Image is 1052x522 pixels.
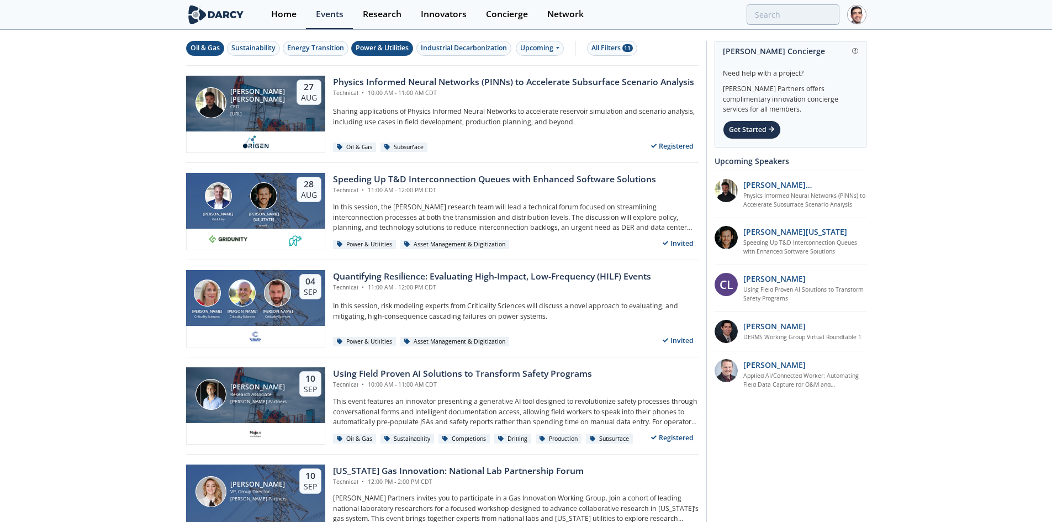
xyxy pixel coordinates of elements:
p: In this session, the [PERSON_NAME] research team will lead a technical forum focused on streamlin... [333,202,699,233]
p: [PERSON_NAME] [743,273,806,284]
button: Oil & Gas [186,41,224,56]
div: [PERSON_NAME] [230,383,287,391]
div: Research Associate [230,391,287,398]
div: [PERSON_NAME] [225,309,260,315]
div: VP, Group Director [230,488,287,495]
div: Using Field Proven AI Solutions to Transform Safety Programs [333,367,592,381]
div: Power & Utilities [356,43,409,53]
div: [PERSON_NAME] [201,212,235,218]
img: 47e0ea7c-5f2f-49e4-bf12-0fca942f69fc [715,320,738,343]
div: Technical 10:00 AM - 11:00 AM CDT [333,89,694,98]
div: Oil & Gas [191,43,220,53]
img: 336b6de1-6040-4323-9c13-5718d9811639 [288,233,302,246]
div: Upcoming [516,41,564,56]
p: [PERSON_NAME] [PERSON_NAME] [743,179,866,191]
img: 10e008b0-193f-493d-a134-a0520e334597 [209,233,247,246]
div: 28 [301,179,317,190]
div: Sep [304,287,317,297]
div: 10 [304,471,317,482]
p: [PERSON_NAME] [743,320,806,332]
div: CL [715,273,738,296]
a: Ruben Rodriguez Torrado [PERSON_NAME] [PERSON_NAME] CEO [URL] 27 Aug Physics Informed Neural Netw... [186,76,699,153]
img: 257d1208-f7de-4aa6-9675-f79dcebd2004 [715,359,738,382]
div: Sep [304,482,317,492]
div: [URL] [230,110,287,118]
div: GridUnity [201,217,235,222]
div: [PERSON_NAME] Partners [230,398,287,405]
div: Events [316,10,343,19]
div: [PERSON_NAME] Concierge [723,41,858,61]
img: Ross Dakin [264,280,291,307]
div: Aug [301,190,317,200]
img: Lindsey Motlow [195,476,226,507]
div: Technical 12:00 PM - 2:00 PM CDT [333,478,584,487]
div: Invited [658,236,699,250]
button: All Filters 11 [587,41,637,56]
img: f59c13b7-8146-4c0f-b540-69d0cf6e4c34 [249,330,262,343]
span: • [360,381,366,388]
div: Oil & Gas [333,143,377,152]
a: Brian Fitzsimons [PERSON_NAME] GridUnity Luigi Montana [PERSON_NAME][US_STATE] envelio 28 Aug Spe... [186,173,699,250]
button: Power & Utilities [351,41,413,56]
div: 10 [304,373,317,384]
img: Ben Ruddell [229,280,256,307]
p: Sharing applications of Physics Informed Neural Networks to accelerate reservoir simulation and s... [333,107,699,127]
div: Quantifying Resilience: Evaluating High-Impact, Low-Frequency (HILF) Events [333,270,651,283]
div: Sustainability [231,43,276,53]
div: [PERSON_NAME] [PERSON_NAME] [230,88,287,103]
div: Completions [438,434,490,444]
span: 11 [622,44,633,52]
div: Speeding Up T&D Interconnection Queues with Enhanced Software Solutions [333,173,656,186]
img: c99e3ca0-ae72-4bf9-a710-a645b1189d83 [249,427,262,440]
input: Advanced Search [747,4,839,25]
img: Susan Ginsburg [194,280,221,307]
div: [PERSON_NAME][US_STATE] [247,212,281,223]
img: Profile [847,5,866,24]
span: • [360,186,366,194]
div: Oil & Gas [333,434,377,444]
a: Juan Mayol [PERSON_NAME] Research Associate [PERSON_NAME] Partners 10 Sep Using Field Proven AI S... [186,367,699,445]
img: Luigi Montana [250,182,277,209]
div: Upcoming Speakers [715,151,866,171]
p: In this session, risk modeling experts from Criticality Sciences will discuss a novel approach to... [333,301,699,321]
p: [PERSON_NAME][US_STATE] [743,226,847,238]
div: Registered [646,431,699,445]
div: [PERSON_NAME] Partners offers complimentary innovation concierge services for all members. [723,78,858,115]
div: [PERSON_NAME] [190,309,225,315]
div: Need help with a project? [723,61,858,78]
a: Applied AI/Connected Worker: Automating Field Data Capture for O&M and Construction [743,372,866,389]
div: envelio [247,223,281,228]
div: CEO [230,103,287,110]
div: Aug [301,93,317,103]
div: [PERSON_NAME] Partners [230,495,287,503]
span: • [360,283,366,291]
img: origen.ai.png [239,135,272,149]
div: Invited [658,334,699,347]
button: Industrial Decarbonization [416,41,511,56]
div: Home [271,10,297,19]
img: Ruben Rodriguez Torrado [195,87,226,118]
div: [US_STATE] Gas Innovation: National Lab Partnership Forum [333,465,584,478]
div: Get Started [723,120,781,139]
img: Juan Mayol [195,379,226,410]
img: information.svg [852,48,858,54]
div: Production [536,434,582,444]
div: Research [363,10,401,19]
img: logo-wide.svg [186,5,246,24]
div: Asset Management & Digitization [400,240,510,250]
div: Technical 11:00 AM - 12:00 PM CDT [333,283,651,292]
a: Using Field Proven AI Solutions to Transform Safety Programs [743,286,866,303]
div: Network [547,10,584,19]
p: This event features an innovator presenting a generative AI tool designed to revolutionize safety... [333,397,699,427]
div: Drilling [494,434,532,444]
div: Criticality Sciences [260,314,295,319]
div: Concierge [486,10,528,19]
button: Sustainability [227,41,280,56]
span: • [360,478,366,486]
img: Brian Fitzsimons [205,182,232,209]
div: Energy Transition [287,43,344,53]
div: Subsurface [586,434,633,444]
a: DERMS Working Group Virtual Roundtable 1 [743,333,861,342]
span: • [360,89,366,97]
div: 04 [304,276,317,287]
